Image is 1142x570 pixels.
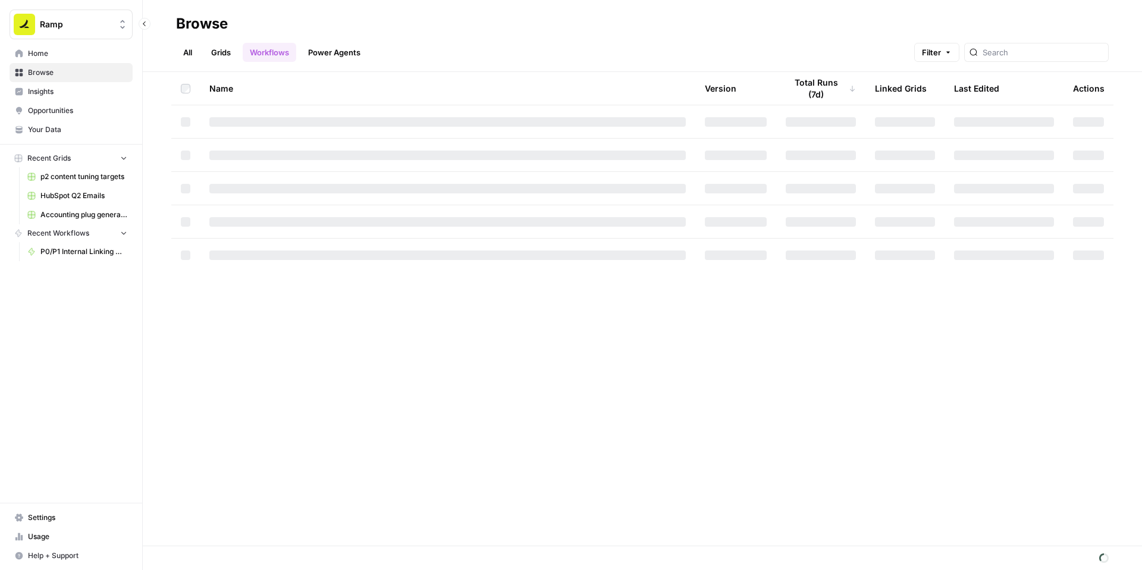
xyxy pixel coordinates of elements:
[10,546,133,565] button: Help + Support
[22,242,133,261] a: P0/P1 Internal Linking Workflow
[954,72,999,105] div: Last Edited
[27,228,89,239] span: Recent Workflows
[40,171,127,182] span: p2 content tuning targets
[209,72,686,105] div: Name
[40,209,127,220] span: Accounting plug generator -> publish to sanity
[983,46,1103,58] input: Search
[243,43,296,62] a: Workflows
[28,105,127,116] span: Opportunities
[40,246,127,257] span: P0/P1 Internal Linking Workflow
[1073,72,1105,105] div: Actions
[10,44,133,63] a: Home
[10,10,133,39] button: Workspace: Ramp
[27,153,71,164] span: Recent Grids
[914,43,959,62] button: Filter
[786,72,856,105] div: Total Runs (7d)
[10,101,133,120] a: Opportunities
[28,550,127,561] span: Help + Support
[28,67,127,78] span: Browse
[22,205,133,224] a: Accounting plug generator -> publish to sanity
[28,48,127,59] span: Home
[705,72,736,105] div: Version
[22,186,133,205] a: HubSpot Q2 Emails
[28,86,127,97] span: Insights
[176,14,228,33] div: Browse
[28,512,127,523] span: Settings
[28,531,127,542] span: Usage
[10,82,133,101] a: Insights
[10,527,133,546] a: Usage
[10,63,133,82] a: Browse
[204,43,238,62] a: Grids
[10,149,133,167] button: Recent Grids
[10,120,133,139] a: Your Data
[301,43,368,62] a: Power Agents
[922,46,941,58] span: Filter
[40,190,127,201] span: HubSpot Q2 Emails
[40,18,112,30] span: Ramp
[10,508,133,527] a: Settings
[10,224,133,242] button: Recent Workflows
[176,43,199,62] a: All
[22,167,133,186] a: p2 content tuning targets
[14,14,35,35] img: Ramp Logo
[875,72,927,105] div: Linked Grids
[28,124,127,135] span: Your Data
